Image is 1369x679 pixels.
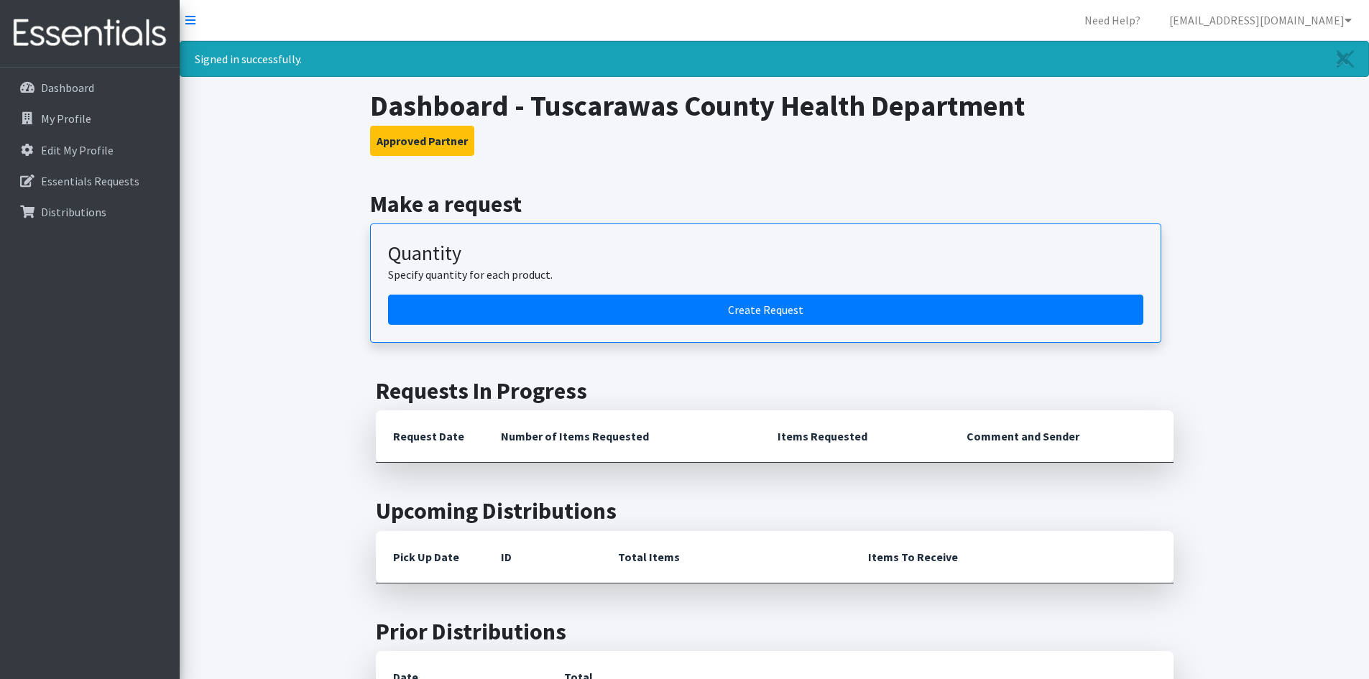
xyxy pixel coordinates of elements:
p: Dashboard [41,80,94,95]
p: Essentials Requests [41,174,139,188]
a: Essentials Requests [6,167,174,195]
a: Dashboard [6,73,174,102]
p: My Profile [41,111,91,126]
th: Number of Items Requested [484,410,761,463]
h2: Upcoming Distributions [376,497,1174,525]
p: Specify quantity for each product. [388,266,1143,283]
a: My Profile [6,104,174,133]
h2: Make a request [370,190,1179,218]
a: Close [1322,42,1368,76]
th: Request Date [376,410,484,463]
h3: Quantity [388,241,1143,266]
a: Create a request by quantity [388,295,1143,325]
a: Edit My Profile [6,136,174,165]
h2: Prior Distributions [376,618,1174,645]
th: Items To Receive [851,531,1174,583]
h1: Dashboard - Tuscarawas County Health Department [370,88,1179,123]
a: Distributions [6,198,174,226]
button: Approved Partner [370,126,474,156]
a: [EMAIL_ADDRESS][DOMAIN_NAME] [1158,6,1363,34]
th: Total Items [601,531,851,583]
th: ID [484,531,601,583]
th: Comment and Sender [949,410,1173,463]
a: Need Help? [1073,6,1152,34]
p: Distributions [41,205,106,219]
img: HumanEssentials [6,9,174,57]
p: Edit My Profile [41,143,114,157]
th: Pick Up Date [376,531,484,583]
th: Items Requested [760,410,949,463]
div: Signed in successfully. [180,41,1369,77]
h2: Requests In Progress [376,377,1174,405]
